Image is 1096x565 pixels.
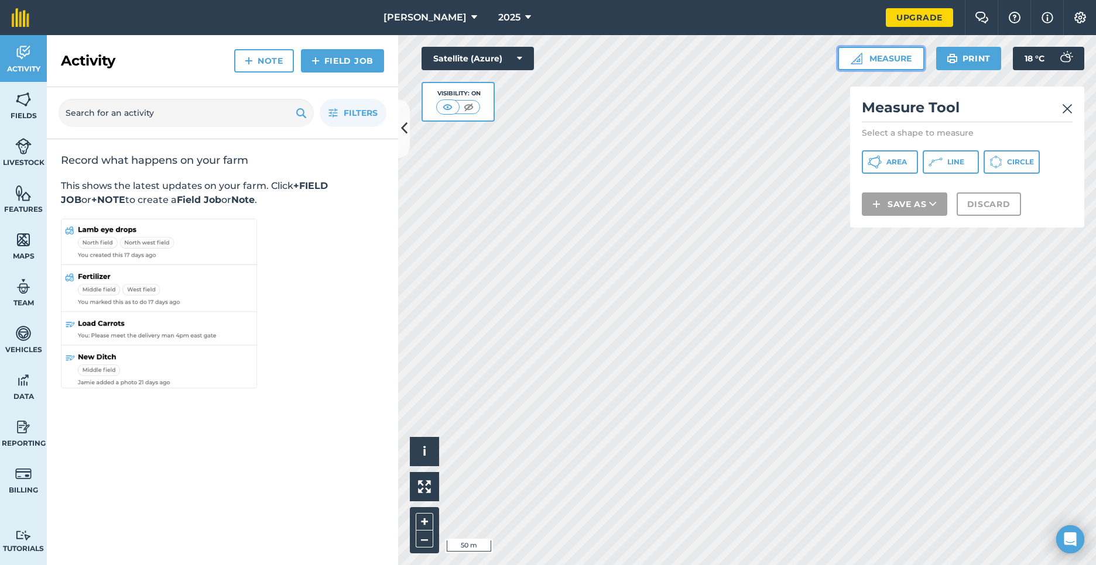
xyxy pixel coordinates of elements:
h2: Record what happens on your farm [61,153,384,167]
img: Two speech bubbles overlapping with the left bubble in the forefront [975,12,989,23]
p: This shows the latest updates on your farm. Click or to create a or . [61,179,384,207]
strong: Note [231,194,255,205]
span: Line [947,157,964,167]
img: A question mark icon [1008,12,1022,23]
button: + [416,513,433,530]
img: svg+xml;base64,PHN2ZyB4bWxucz0iaHR0cDovL3d3dy53My5vcmcvMjAwMC9zdmciIHdpZHRoPSI1MCIgaGVpZ2h0PSI0MC... [461,101,476,113]
img: svg+xml;base64,PHN2ZyB4bWxucz0iaHR0cDovL3d3dy53My5vcmcvMjAwMC9zdmciIHdpZHRoPSIxOSIgaGVpZ2h0PSIyNC... [947,51,958,66]
div: Open Intercom Messenger [1056,525,1084,553]
img: Four arrows, one pointing top left, one top right, one bottom right and the last bottom left [418,480,431,493]
button: Filters [320,99,386,127]
img: Ruler icon [851,53,862,64]
img: svg+xml;base64,PD94bWwgdmVyc2lvbj0iMS4wIiBlbmNvZGluZz0idXRmLTgiPz4KPCEtLSBHZW5lcmF0b3I6IEFkb2JlIE... [15,137,32,155]
img: svg+xml;base64,PHN2ZyB4bWxucz0iaHR0cDovL3d3dy53My5vcmcvMjAwMC9zdmciIHdpZHRoPSIxNCIgaGVpZ2h0PSIyNC... [872,197,881,211]
span: Area [886,157,907,167]
button: Satellite (Azure) [422,47,534,70]
button: Save as [862,192,947,216]
input: Search for an activity [59,99,314,127]
strong: Field Job [177,194,221,205]
img: svg+xml;base64,PHN2ZyB4bWxucz0iaHR0cDovL3d3dy53My5vcmcvMjAwMC9zdmciIHdpZHRoPSIxNyIgaGVpZ2h0PSIxNy... [1042,11,1053,25]
img: svg+xml;base64,PD94bWwgdmVyc2lvbj0iMS4wIiBlbmNvZGluZz0idXRmLTgiPz4KPCEtLSBHZW5lcmF0b3I6IEFkb2JlIE... [15,465,32,483]
img: svg+xml;base64,PHN2ZyB4bWxucz0iaHR0cDovL3d3dy53My5vcmcvMjAwMC9zdmciIHdpZHRoPSI1NiIgaGVpZ2h0PSI2MC... [15,184,32,202]
a: Field Job [301,49,384,73]
img: fieldmargin Logo [12,8,29,27]
img: svg+xml;base64,PD94bWwgdmVyc2lvbj0iMS4wIiBlbmNvZGluZz0idXRmLTgiPz4KPCEtLSBHZW5lcmF0b3I6IEFkb2JlIE... [15,44,32,61]
button: Print [936,47,1002,70]
img: svg+xml;base64,PHN2ZyB4bWxucz0iaHR0cDovL3d3dy53My5vcmcvMjAwMC9zdmciIHdpZHRoPSI1NiIgaGVpZ2h0PSI2MC... [15,91,32,108]
span: 18 ° C [1025,47,1044,70]
a: Note [234,49,294,73]
button: 18 °C [1013,47,1084,70]
img: svg+xml;base64,PHN2ZyB4bWxucz0iaHR0cDovL3d3dy53My5vcmcvMjAwMC9zdmciIHdpZHRoPSIyMiIgaGVpZ2h0PSIzMC... [1062,102,1073,116]
strong: +NOTE [91,194,125,205]
img: svg+xml;base64,PD94bWwgdmVyc2lvbj0iMS4wIiBlbmNvZGluZz0idXRmLTgiPz4KPCEtLSBHZW5lcmF0b3I6IEFkb2JlIE... [15,418,32,436]
img: svg+xml;base64,PHN2ZyB4bWxucz0iaHR0cDovL3d3dy53My5vcmcvMjAwMC9zdmciIHdpZHRoPSI1MCIgaGVpZ2h0PSI0MC... [440,101,455,113]
h2: Activity [61,51,115,70]
span: 2025 [498,11,520,25]
img: svg+xml;base64,PHN2ZyB4bWxucz0iaHR0cDovL3d3dy53My5vcmcvMjAwMC9zdmciIHdpZHRoPSIxNCIgaGVpZ2h0PSIyNC... [311,54,320,68]
img: svg+xml;base64,PHN2ZyB4bWxucz0iaHR0cDovL3d3dy53My5vcmcvMjAwMC9zdmciIHdpZHRoPSIxOSIgaGVpZ2h0PSIyNC... [296,106,307,120]
button: Measure [838,47,924,70]
p: Select a shape to measure [862,127,1073,139]
span: Filters [344,106,378,119]
a: Upgrade [886,8,953,27]
img: svg+xml;base64,PD94bWwgdmVyc2lvbj0iMS4wIiBlbmNvZGluZz0idXRmLTgiPz4KPCEtLSBHZW5lcmF0b3I6IEFkb2JlIE... [15,371,32,389]
img: A cog icon [1073,12,1087,23]
span: i [423,444,426,459]
div: Visibility: On [436,89,481,98]
button: Discard [957,192,1021,216]
button: Area [862,150,918,174]
button: i [410,437,439,466]
h2: Measure Tool [862,98,1073,122]
span: [PERSON_NAME] [383,11,467,25]
span: Circle [1007,157,1034,167]
button: Circle [984,150,1040,174]
img: svg+xml;base64,PHN2ZyB4bWxucz0iaHR0cDovL3d3dy53My5vcmcvMjAwMC9zdmciIHdpZHRoPSIxNCIgaGVpZ2h0PSIyNC... [245,54,253,68]
button: – [416,530,433,547]
button: Line [923,150,979,174]
img: svg+xml;base64,PD94bWwgdmVyc2lvbj0iMS4wIiBlbmNvZGluZz0idXRmLTgiPz4KPCEtLSBHZW5lcmF0b3I6IEFkb2JlIE... [15,278,32,295]
img: svg+xml;base64,PD94bWwgdmVyc2lvbj0iMS4wIiBlbmNvZGluZz0idXRmLTgiPz4KPCEtLSBHZW5lcmF0b3I6IEFkb2JlIE... [1054,47,1077,70]
img: svg+xml;base64,PD94bWwgdmVyc2lvbj0iMS4wIiBlbmNvZGluZz0idXRmLTgiPz4KPCEtLSBHZW5lcmF0b3I6IEFkb2JlIE... [15,325,32,342]
img: svg+xml;base64,PD94bWwgdmVyc2lvbj0iMS4wIiBlbmNvZGluZz0idXRmLTgiPz4KPCEtLSBHZW5lcmF0b3I6IEFkb2JlIE... [15,530,32,541]
img: svg+xml;base64,PHN2ZyB4bWxucz0iaHR0cDovL3d3dy53My5vcmcvMjAwMC9zdmciIHdpZHRoPSI1NiIgaGVpZ2h0PSI2MC... [15,231,32,249]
